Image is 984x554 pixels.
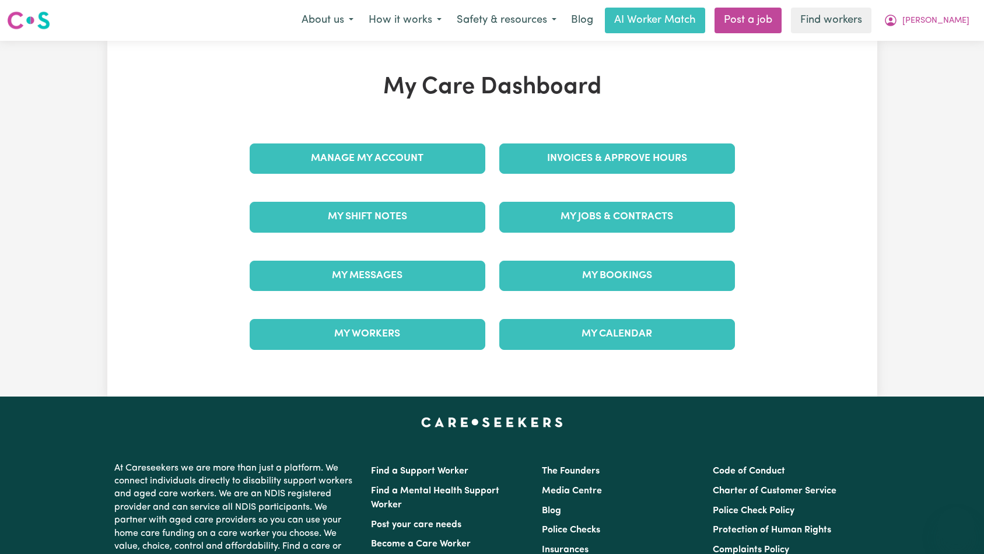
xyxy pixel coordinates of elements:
[371,520,461,530] a: Post your care needs
[371,539,471,549] a: Become a Care Worker
[564,8,600,33] a: Blog
[499,202,735,232] a: My Jobs & Contracts
[713,467,785,476] a: Code of Conduct
[542,467,600,476] a: The Founders
[7,10,50,31] img: Careseekers logo
[250,202,485,232] a: My Shift Notes
[243,73,742,101] h1: My Care Dashboard
[715,8,782,33] a: Post a job
[713,506,794,516] a: Police Check Policy
[499,143,735,174] a: Invoices & Approve Hours
[421,418,563,427] a: Careseekers home page
[294,8,361,33] button: About us
[791,8,871,33] a: Find workers
[361,8,449,33] button: How it works
[250,261,485,291] a: My Messages
[371,467,468,476] a: Find a Support Worker
[542,506,561,516] a: Blog
[250,143,485,174] a: Manage My Account
[605,8,705,33] a: AI Worker Match
[250,319,485,349] a: My Workers
[542,525,600,535] a: Police Checks
[713,525,831,535] a: Protection of Human Rights
[449,8,564,33] button: Safety & resources
[371,486,499,510] a: Find a Mental Health Support Worker
[499,261,735,291] a: My Bookings
[902,15,969,27] span: [PERSON_NAME]
[499,319,735,349] a: My Calendar
[713,486,836,496] a: Charter of Customer Service
[542,486,602,496] a: Media Centre
[7,7,50,34] a: Careseekers logo
[876,8,977,33] button: My Account
[937,507,975,545] iframe: Button to launch messaging window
